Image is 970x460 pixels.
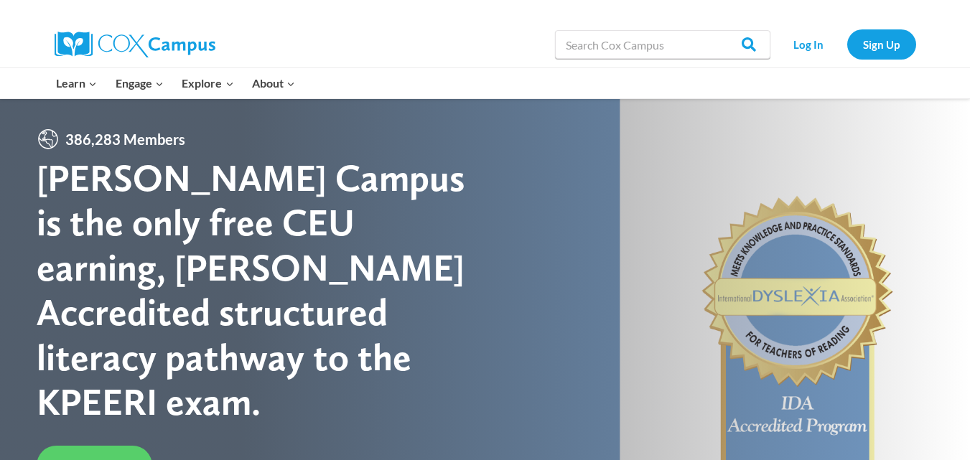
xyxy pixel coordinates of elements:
[37,156,485,424] div: [PERSON_NAME] Campus is the only free CEU earning, [PERSON_NAME] Accredited structured literacy p...
[252,74,295,93] span: About
[182,74,233,93] span: Explore
[56,74,97,93] span: Learn
[60,128,191,151] span: 386,283 Members
[55,32,215,57] img: Cox Campus
[778,29,916,59] nav: Secondary Navigation
[116,74,164,93] span: Engage
[555,30,770,59] input: Search Cox Campus
[778,29,840,59] a: Log In
[47,68,304,98] nav: Primary Navigation
[847,29,916,59] a: Sign Up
